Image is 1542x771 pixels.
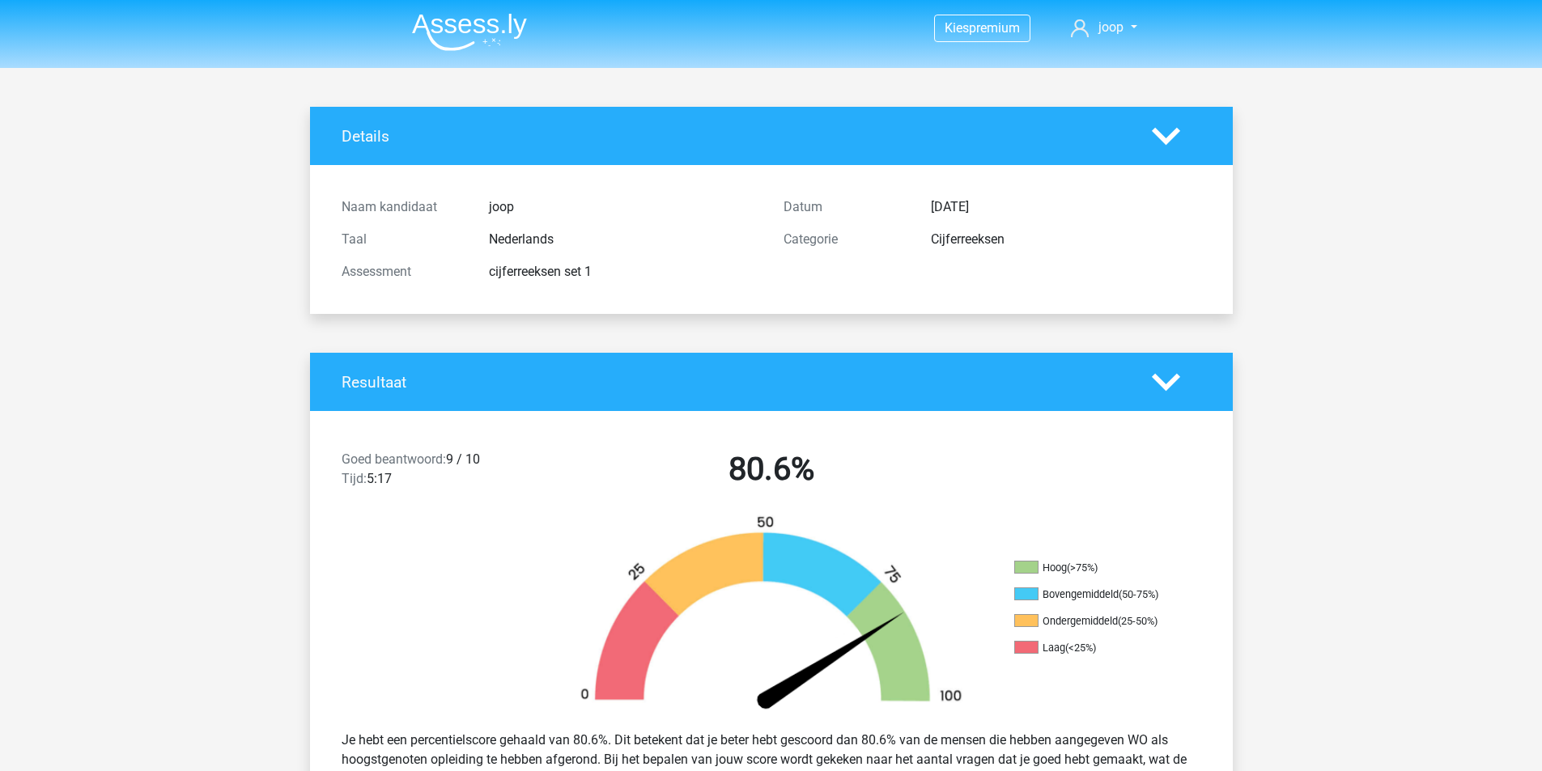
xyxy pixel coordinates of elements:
[329,450,550,495] div: 9 / 10 5:17
[342,373,1128,392] h4: Resultaat
[342,451,446,467] span: Goed beantwoord:
[1098,19,1124,35] span: joop
[412,13,527,51] img: Assessly
[553,515,990,718] img: 81.faf665cb8af7.png
[1118,615,1158,627] div: (25-50%)
[329,262,477,282] div: Assessment
[1065,642,1096,654] div: (<25%)
[342,127,1128,146] h4: Details
[329,197,477,217] div: Naam kandidaat
[477,230,771,249] div: Nederlands
[919,230,1213,249] div: Cijferreeksen
[1067,561,1098,574] div: (>75%)
[969,20,1020,36] span: premium
[477,262,771,282] div: cijferreeksen set 1
[919,197,1213,217] div: [DATE]
[1014,587,1176,602] li: Bovengemiddeld
[1014,561,1176,575] li: Hoog
[477,197,771,217] div: joop
[945,20,969,36] span: Kies
[563,450,980,489] h2: 80.6%
[329,230,477,249] div: Taal
[1014,641,1176,655] li: Laag
[935,17,1030,39] a: Kiespremium
[1119,588,1158,600] div: (50-75%)
[1064,18,1143,37] a: joop
[771,230,919,249] div: Categorie
[1014,614,1176,629] li: Ondergemiddeld
[342,471,367,486] span: Tijd:
[771,197,919,217] div: Datum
